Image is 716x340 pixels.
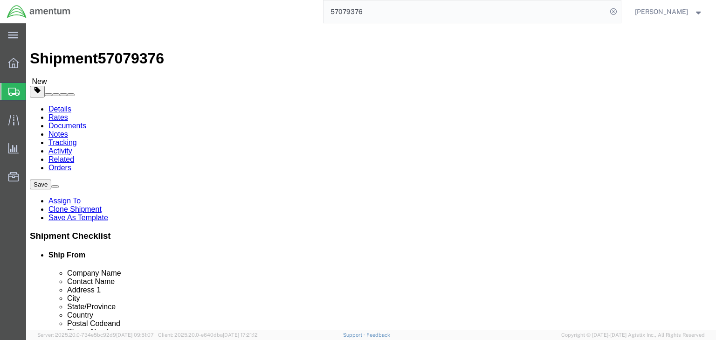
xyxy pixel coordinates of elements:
iframe: FS Legacy Container [26,23,716,330]
button: [PERSON_NAME] [634,6,703,17]
span: Client: 2025.20.0-e640dba [158,332,258,338]
img: logo [7,5,71,19]
span: [DATE] 09:51:07 [116,332,154,338]
a: Feedback [366,332,390,338]
span: Copyright © [DATE]-[DATE] Agistix Inc., All Rights Reserved [561,331,705,339]
span: Chris Haes [635,7,688,17]
a: Support [343,332,366,338]
span: [DATE] 17:21:12 [223,332,258,338]
span: Server: 2025.20.0-734e5bc92d9 [37,332,154,338]
input: Search for shipment number, reference number [324,0,607,23]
